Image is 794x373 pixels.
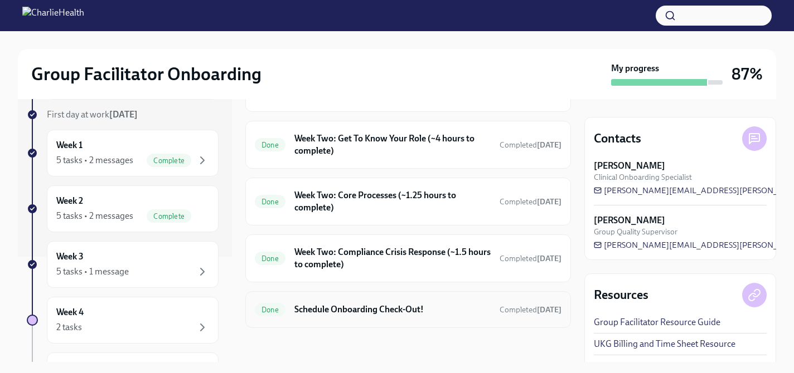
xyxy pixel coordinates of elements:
[255,198,285,206] span: Done
[500,197,561,207] span: August 24th, 2025 12:41
[255,254,285,263] span: Done
[537,305,561,315] strong: [DATE]
[594,360,696,372] a: How to Submit an IT Ticket
[594,227,677,237] span: Group Quality Supervisor
[56,321,82,333] div: 2 tasks
[294,189,491,214] h6: Week Two: Core Processes (~1.25 hours to complete)
[594,214,665,227] strong: [PERSON_NAME]
[500,140,561,150] span: August 24th, 2025 13:07
[255,130,561,159] a: DoneWeek Two: Get To Know Your Role (~4 hours to complete)Completed[DATE]
[594,338,735,350] a: UKG Billing and Time Sheet Resource
[56,306,84,318] h6: Week 4
[500,305,561,315] span: August 27th, 2025 13:58
[500,140,561,150] span: Completed
[22,7,84,24] img: CharlieHealth
[56,266,129,278] div: 5 tasks • 1 message
[294,246,491,271] h6: Week Two: Compliance Crisis Response (~1.5 hours to complete)
[56,154,133,166] div: 5 tasks • 2 messages
[594,130,641,147] h4: Contacts
[56,251,84,263] h6: Week 3
[500,197,561,207] span: Completed
[294,303,491,316] h6: Schedule Onboarding Check-Out!
[27,130,219,176] a: Week 15 tasks • 2 messagesComplete
[537,140,561,150] strong: [DATE]
[594,172,692,183] span: Clinical Onboarding Specialist
[255,187,561,216] a: DoneWeek Two: Core Processes (~1.25 hours to complete)Completed[DATE]
[47,109,138,120] span: First day at work
[27,241,219,288] a: Week 35 tasks • 1 message
[594,287,648,303] h4: Resources
[255,306,285,314] span: Done
[27,297,219,343] a: Week 42 tasks
[56,195,83,207] h6: Week 2
[255,244,561,273] a: DoneWeek Two: Compliance Crisis Response (~1.5 hours to complete)Completed[DATE]
[611,62,659,75] strong: My progress
[255,301,561,318] a: DoneSchedule Onboarding Check-Out!Completed[DATE]
[147,156,191,165] span: Complete
[500,254,561,263] span: Completed
[31,63,262,85] h2: Group Facilitator Onboarding
[27,109,219,121] a: First day at work[DATE]
[56,139,83,151] h6: Week 1
[109,109,138,120] strong: [DATE]
[500,305,561,315] span: Completed
[537,254,561,263] strong: [DATE]
[594,316,720,328] a: Group Facilitator Resource Guide
[27,185,219,232] a: Week 25 tasks • 2 messagesComplete
[56,210,133,222] div: 5 tasks • 2 messages
[255,141,285,149] span: Done
[594,160,665,172] strong: [PERSON_NAME]
[500,253,561,264] span: August 25th, 2025 16:36
[537,197,561,207] strong: [DATE]
[294,132,491,157] h6: Week Two: Get To Know Your Role (~4 hours to complete)
[147,212,191,220] span: Complete
[732,64,763,84] h3: 87%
